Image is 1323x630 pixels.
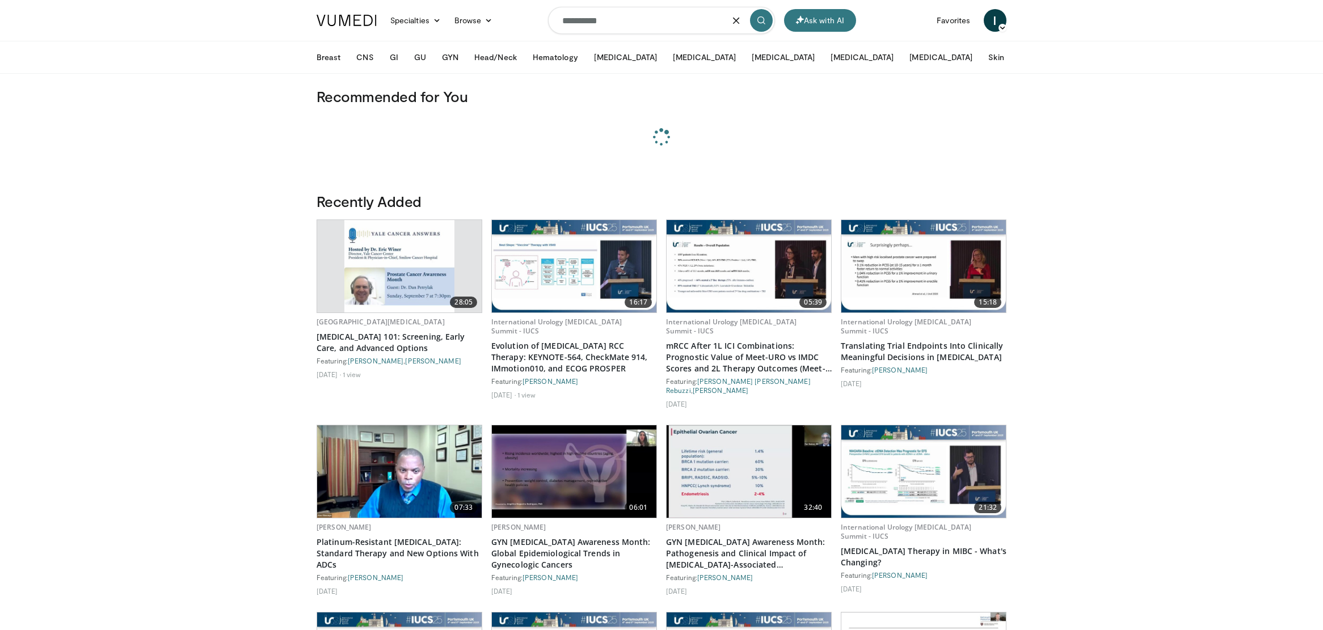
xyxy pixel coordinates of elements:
a: [GEOGRAPHIC_DATA][MEDICAL_DATA] [317,317,445,327]
a: [PERSON_NAME] [405,357,461,365]
a: [PERSON_NAME] [317,522,372,532]
li: [DATE] [491,586,513,595]
li: 1 view [343,370,361,379]
a: International Urology [MEDICAL_DATA] Summit - IUCS [841,317,971,336]
img: a0d3f64b-27cf-434b-b33b-3cb00cd93daf.620x360_q85_upscale.jpg [841,220,1006,312]
button: GYN [435,46,465,69]
span: 07:33 [450,502,477,513]
a: 16:17 [492,220,656,312]
li: [DATE] [317,586,338,595]
button: GI [383,46,405,69]
img: VuMedi Logo [317,15,377,26]
a: mRCC After 1L ICI Combinations: Prognostic Value of Meet-URO vs IMDC Scores and 2L Therapy Outcom... [666,340,832,374]
span: 06:01 [625,502,652,513]
img: aa4d4da8-35ed-411b-9ae9-9c66608fdd6b.620x360_q85_upscale.jpg [667,425,831,518]
a: Browse [448,9,500,32]
span: 05:39 [799,297,827,308]
a: 28:05 [317,220,482,312]
a: International Urology [MEDICAL_DATA] Summit - IUCS [841,522,971,541]
button: [MEDICAL_DATA] [903,46,979,69]
li: [DATE] [841,584,862,593]
h3: Recently Added [317,192,1006,210]
img: 7db01646-5ad1-4041-a24b-5974fb52e2cf.620x360_q85_upscale.jpg [492,425,656,518]
a: 15:18 [841,220,1006,312]
li: [DATE] [666,586,688,595]
div: Featuring: [841,570,1006,580]
button: CNS [349,46,380,69]
span: 28:05 [450,297,477,308]
img: b0a44da6-652a-4079-9b6d-1e48660e5a83.620x360_q85_upscale.jpg [317,425,482,518]
img: c8c9d2ef-5aa3-4f89-a5cf-dd4964142cef.620x360_q85_upscale.jpg [841,425,1006,518]
a: International Urology [MEDICAL_DATA] Summit - IUCS [491,317,622,336]
a: Platinum-Resistant [MEDICAL_DATA]: Standard Therapy and New Options With ADCs [317,536,482,570]
a: [PERSON_NAME] [523,573,578,581]
li: [DATE] [491,390,516,399]
a: [PERSON_NAME] [872,571,928,579]
a: 21:32 [841,425,1006,518]
a: International Urology [MEDICAL_DATA] Summit - IUCS [666,317,797,336]
button: Head/Neck [467,46,524,69]
a: [PERSON_NAME] [PERSON_NAME] Rebuzzi [666,377,811,394]
a: [PERSON_NAME] [491,522,546,532]
button: Breast [310,46,347,69]
button: Skin [981,46,1010,69]
li: [DATE] [666,399,688,408]
button: Hematology [526,46,585,69]
div: Featuring: [666,573,832,582]
a: [PERSON_NAME] [697,573,753,581]
a: 32:40 [667,425,831,518]
a: Specialties [384,9,448,32]
img: e0b22e93-b989-468a-abc2-0c264923de89.620x360_q85_upscale.jpg [667,220,831,312]
a: [PERSON_NAME] [348,357,403,365]
a: GYN [MEDICAL_DATA] Awareness Month: Pathogenesis and Clinical Impact of [MEDICAL_DATA]-Associated... [666,536,832,570]
a: [PERSON_NAME] [693,386,748,394]
a: Favorites [930,9,977,32]
li: [DATE] [317,370,341,379]
a: 07:33 [317,425,482,518]
a: I [984,9,1006,32]
span: 16:17 [625,297,652,308]
a: GYN [MEDICAL_DATA] Awareness Month: Global Epidemiological Trends in Gynecologic Cancers [491,536,657,570]
a: [PERSON_NAME] [348,573,403,581]
div: Featuring: , [666,377,832,395]
h3: Recommended for You [317,87,1006,105]
button: Ask with AI [784,9,856,32]
button: [MEDICAL_DATA] [666,46,743,69]
a: [PERSON_NAME] [523,377,578,385]
a: [MEDICAL_DATA] Therapy in MIBC - What's Changing? [841,546,1006,568]
button: [MEDICAL_DATA] [824,46,900,69]
div: Featuring: [491,377,657,386]
li: [DATE] [841,379,862,388]
a: [PERSON_NAME] [666,522,721,532]
a: 06:01 [492,425,656,518]
a: 05:39 [667,220,831,312]
li: 1 view [517,390,536,399]
a: [MEDICAL_DATA] 101: Screening, Early Care, and Advanced Options [317,331,482,354]
span: 15:18 [974,297,1001,308]
span: 32:40 [799,502,827,513]
a: Translating Trial Endpoints Into Clinically Meaningful Decisions in [MEDICAL_DATA] [841,340,1006,363]
a: [PERSON_NAME] [872,366,928,374]
button: [MEDICAL_DATA] [587,46,664,69]
img: 27d1c8b6-299c-41fa-9ff6-3185b4eb55a6.620x360_q85_upscale.jpg [344,220,454,312]
button: GU [407,46,433,69]
span: 21:32 [974,502,1001,513]
div: Featuring: [491,573,657,582]
div: Featuring: [841,365,1006,374]
a: Evolution of [MEDICAL_DATA] RCC Therapy: KEYNOTE-564, CheckMate 914, IMmotion010, and ECOG PROSPER [491,340,657,374]
input: Search topics, interventions [548,7,775,34]
div: Featuring: [317,573,482,582]
button: [MEDICAL_DATA] [745,46,821,69]
img: 0a977aeb-8b4e-4746-a472-de0c81524059.620x360_q85_upscale.jpg [492,220,656,312]
div: Featuring: , [317,356,482,365]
